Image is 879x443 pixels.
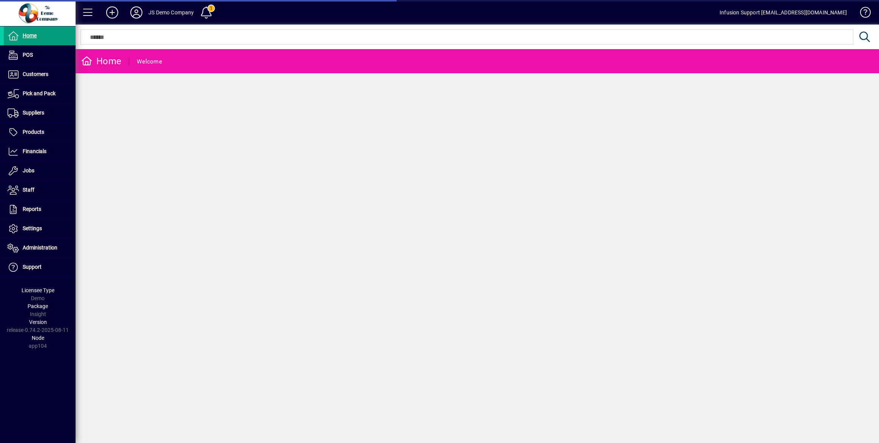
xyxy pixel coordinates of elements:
[22,287,54,293] span: Licensee Type
[23,187,34,193] span: Staff
[4,258,76,277] a: Support
[29,319,47,325] span: Version
[23,225,42,231] span: Settings
[4,104,76,122] a: Suppliers
[4,181,76,200] a: Staff
[81,55,121,67] div: Home
[4,161,76,180] a: Jobs
[23,33,37,39] span: Home
[23,148,46,154] span: Financials
[854,2,870,26] a: Knowledge Base
[137,56,162,68] div: Welcome
[100,6,124,19] button: Add
[4,123,76,142] a: Products
[23,167,34,173] span: Jobs
[23,129,44,135] span: Products
[28,303,48,309] span: Package
[23,206,41,212] span: Reports
[4,46,76,65] a: POS
[4,219,76,238] a: Settings
[23,90,56,96] span: Pick and Pack
[4,200,76,219] a: Reports
[23,52,33,58] span: POS
[4,84,76,103] a: Pick and Pack
[148,6,194,19] div: JS Demo Company
[23,71,48,77] span: Customers
[4,239,76,257] a: Administration
[720,6,847,19] div: Infusion Support [EMAIL_ADDRESS][DOMAIN_NAME]
[124,6,148,19] button: Profile
[32,335,44,341] span: Node
[23,245,57,251] span: Administration
[23,264,42,270] span: Support
[4,142,76,161] a: Financials
[4,65,76,84] a: Customers
[23,110,44,116] span: Suppliers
